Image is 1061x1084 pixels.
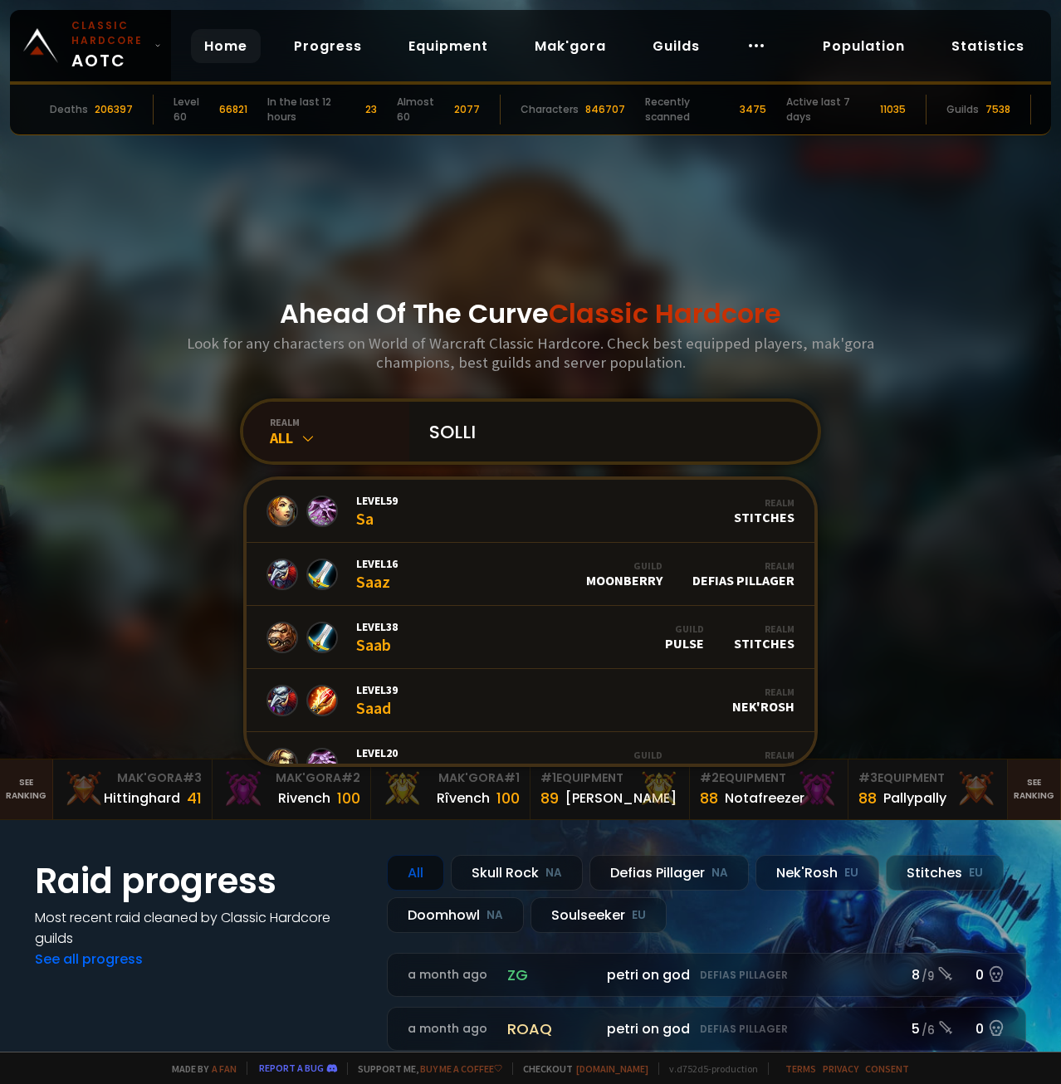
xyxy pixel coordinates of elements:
[381,769,520,787] div: Mak'Gora
[530,759,690,819] a: #1Equipment89[PERSON_NAME]
[270,428,409,447] div: All
[247,480,814,543] a: Level59SaRealmStitches
[247,543,814,606] a: Level16SaazGuildMoonberryRealmDefias Pillager
[281,29,375,63] a: Progress
[212,1062,237,1075] a: a fan
[858,769,997,787] div: Equipment
[512,1062,648,1075] span: Checkout
[267,95,359,125] div: In the last 12 hours
[734,623,795,635] div: Realm
[645,95,733,125] div: Recently scanned
[585,102,625,117] div: 846707
[848,759,1008,819] a: #3Equipment88Pallypally
[692,559,795,572] div: Realm
[985,102,1010,117] div: 7538
[35,950,143,969] a: See all progress
[586,559,663,588] div: Moonberry
[496,787,520,809] div: 100
[665,623,704,635] div: Guild
[711,865,728,881] small: NA
[512,749,663,761] div: Guild
[395,29,501,63] a: Equipment
[880,102,906,117] div: 11035
[387,953,1026,997] a: a month agozgpetri on godDefias Pillager8 /90
[180,334,881,372] h3: Look for any characters on World of Warcraft Classic Hardcore. Check best equipped players, mak'g...
[700,787,718,809] div: 88
[95,102,133,117] div: 206397
[187,787,202,809] div: 41
[183,769,202,786] span: # 3
[785,1062,816,1075] a: Terms
[755,855,879,891] div: Nek'Rosh
[732,686,795,715] div: Nek'Rosh
[786,95,873,125] div: Active last 7 days
[356,493,398,508] span: Level 59
[504,769,520,786] span: # 1
[247,669,814,732] a: Level39SaadRealmNek'Rosh
[576,1062,648,1075] a: [DOMAIN_NAME]
[365,102,377,117] div: 23
[886,855,1004,891] div: Stitches
[725,788,804,808] div: Notafreezer
[397,95,447,125] div: Almost 60
[690,759,849,819] a: #2Equipment88Notafreezer
[71,18,148,48] small: Classic Hardcore
[356,619,398,634] span: Level 38
[53,759,213,819] a: Mak'Gora#3Hittinghard41
[35,907,367,949] h4: Most recent raid cleaned by Classic Hardcore guilds
[356,556,398,592] div: Saaz
[700,769,839,787] div: Equipment
[356,682,398,697] span: Level 39
[858,769,878,786] span: # 3
[692,749,795,761] div: Realm
[883,788,946,808] div: Pallypally
[278,788,330,808] div: Rivench
[946,102,979,117] div: Guilds
[732,686,795,698] div: Realm
[530,897,667,933] div: Soulseeker
[347,1062,502,1075] span: Support me,
[356,556,398,571] span: Level 16
[454,102,480,117] div: 2077
[540,769,556,786] span: # 1
[63,769,202,787] div: Mak'Gora
[356,745,398,760] span: Level 20
[437,788,490,808] div: Rîvench
[356,493,398,529] div: Sa
[341,769,360,786] span: # 2
[665,623,704,652] div: Pulse
[632,907,646,924] small: EU
[222,769,361,787] div: Mak'Gora
[639,29,713,63] a: Guilds
[247,732,814,795] a: Level20SaafGuildAggressive PerfectorRealmDefias Pillager
[387,897,524,933] div: Doomhowl
[545,865,562,881] small: NA
[213,759,372,819] a: Mak'Gora#2Rivench100
[174,95,213,125] div: Level 60
[280,294,781,334] h1: Ahead Of The Curve
[549,295,781,332] span: Classic Hardcore
[219,102,247,117] div: 66821
[337,787,360,809] div: 100
[540,769,679,787] div: Equipment
[420,1062,502,1075] a: Buy me a coffee
[540,787,559,809] div: 89
[371,759,530,819] a: Mak'Gora#1Rîvench100
[521,29,619,63] a: Mak'gora
[734,496,795,525] div: Stitches
[162,1062,237,1075] span: Made by
[823,1062,858,1075] a: Privacy
[270,416,409,428] div: realm
[692,559,795,588] div: Defias Pillager
[10,10,171,81] a: Classic HardcoreAOTC
[104,788,180,808] div: Hittinghard
[844,865,858,881] small: EU
[1008,759,1061,819] a: Seeranking
[858,787,877,809] div: 88
[50,102,88,117] div: Deaths
[356,682,398,718] div: Saad
[259,1062,324,1074] a: Report a bug
[486,907,503,924] small: NA
[969,865,983,881] small: EU
[865,1062,909,1075] a: Consent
